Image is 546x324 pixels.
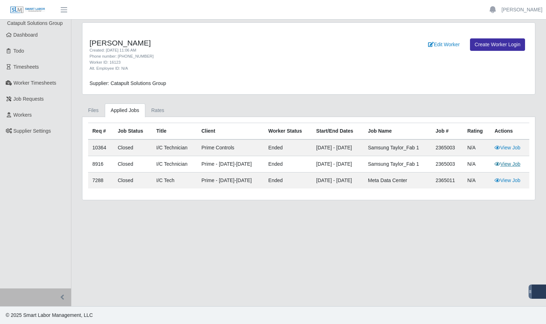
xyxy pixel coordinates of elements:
[312,156,364,172] td: [DATE] - [DATE]
[312,123,364,140] th: Start/End Dates
[152,139,197,156] td: I/C Technician
[494,145,520,150] a: View Job
[494,177,520,183] a: View Job
[7,20,63,26] span: Catapult Solutions Group
[431,139,463,156] td: 2365003
[13,48,24,54] span: Todo
[113,156,152,172] td: Closed
[145,103,171,117] a: Rates
[13,64,39,70] span: Timesheets
[364,139,432,156] td: Samsung Taylor_Fab 1
[197,139,264,156] td: Prime Controls
[152,123,197,140] th: Title
[13,128,51,134] span: Supplier Settings
[90,65,341,71] div: Alt. Employee ID: N/A
[88,123,113,140] th: Req #
[264,139,312,156] td: ended
[13,80,56,86] span: Worker Timesheets
[13,32,38,38] span: Dashboard
[494,161,520,167] a: View Job
[312,139,364,156] td: [DATE] - [DATE]
[197,156,264,172] td: Prime - [DATE]-[DATE]
[152,172,197,189] td: I/C Tech
[88,172,113,189] td: 7288
[13,112,32,118] span: Workers
[264,172,312,189] td: ended
[197,172,264,189] td: Prime - [DATE]-[DATE]
[470,38,525,51] a: Create Worker Login
[463,123,490,140] th: Rating
[90,53,341,59] div: Phone number: [PHONE_NUMBER]
[364,123,432,140] th: Job Name
[113,123,152,140] th: Job Status
[364,156,432,172] td: Samsung Taylor_Fab 1
[463,172,490,189] td: N/A
[105,103,145,117] a: Applied Jobs
[88,156,113,172] td: 8916
[88,139,113,156] td: 10364
[312,172,364,189] td: [DATE] - [DATE]
[90,38,341,47] h4: [PERSON_NAME]
[90,47,341,53] div: Created: [DATE] 11:06 AM
[90,80,166,86] span: Supplier: Catapult Solutions Group
[502,6,542,14] a: [PERSON_NAME]
[490,123,529,140] th: Actions
[82,103,105,117] a: Files
[463,156,490,172] td: N/A
[113,172,152,189] td: Closed
[264,156,312,172] td: ended
[90,59,341,65] div: Worker ID: 16123
[431,172,463,189] td: 2365011
[463,139,490,156] td: N/A
[197,123,264,140] th: Client
[113,139,152,156] td: Closed
[364,172,432,189] td: Meta Data Center
[13,96,44,102] span: Job Requests
[431,156,463,172] td: 2365003
[152,156,197,172] td: I/C Technician
[423,38,464,51] a: Edit Worker
[6,312,93,318] span: © 2025 Smart Labor Management, LLC
[10,6,45,14] img: SLM Logo
[264,123,312,140] th: Worker Status
[431,123,463,140] th: Job #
